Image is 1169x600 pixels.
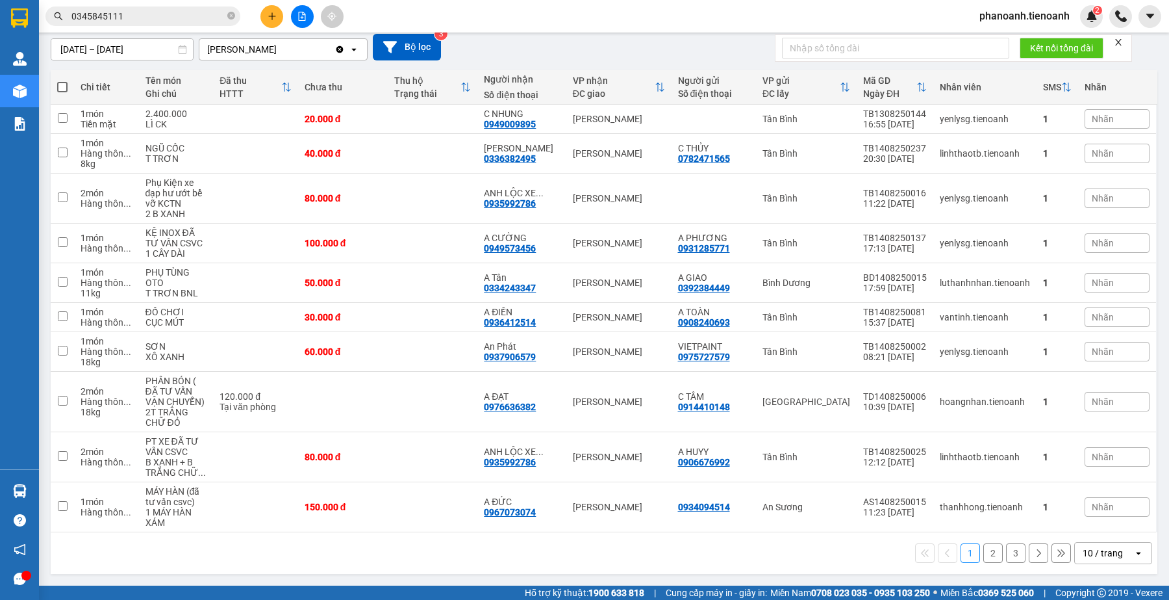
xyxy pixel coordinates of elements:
[305,148,381,159] div: 40.000 đ
[388,70,477,105] th: Toggle SortBy
[1092,193,1114,203] span: Nhãn
[145,228,207,248] div: KỆ INOX ĐÃ TƯ VẤN CSVC
[762,88,840,99] div: ĐC lấy
[588,588,644,598] strong: 1900 633 818
[1043,312,1072,322] div: 1
[484,233,559,243] div: A CƯỜNG
[305,502,381,512] div: 150.000 đ
[81,82,132,92] div: Chi tiết
[305,82,381,92] div: Chưa thu
[940,312,1030,322] div: vantinh.tienoanh
[1006,543,1025,563] button: 3
[81,119,132,129] div: Tiền mặt
[573,346,665,357] div: [PERSON_NAME]
[536,447,544,457] span: ...
[145,307,207,317] div: ĐỒ CHƠI
[145,341,207,352] div: SƠN
[123,457,131,467] span: ...
[394,75,460,86] div: Thu hộ
[484,507,536,517] div: 0967073074
[1092,312,1114,322] span: Nhãn
[394,88,460,99] div: Trạng thái
[933,590,937,595] span: ⚪️
[1043,148,1072,159] div: 1
[762,75,840,86] div: VP gửi
[81,497,132,507] div: 1 món
[1092,452,1114,462] span: Nhãn
[81,386,132,397] div: 2 món
[81,357,132,367] div: 18 kg
[484,317,536,328] div: 0936412514
[227,10,235,23] span: close-circle
[145,88,207,99] div: Ghi chú
[81,346,132,357] div: Hàng thông thường
[11,8,28,28] img: logo-vxr
[940,452,1030,462] div: linhthaotb.tienoanh
[762,148,850,159] div: Tân Bình
[14,573,26,585] span: message
[145,177,207,209] div: Phụ Kiện xe đạp hư ướt bể vỡ KCTN
[573,452,665,462] div: [PERSON_NAME]
[678,88,749,99] div: Số điện thoại
[198,467,206,478] span: ...
[484,143,559,153] div: C VÂN
[863,233,927,243] div: TB1408250137
[940,193,1030,203] div: yenlysg.tienoanh
[305,114,381,124] div: 20.000 đ
[940,82,1030,92] div: Nhân viên
[678,307,749,317] div: A TOÀN
[863,391,927,402] div: TD1408250006
[1020,38,1103,59] button: Kết nối tổng đài
[13,117,27,131] img: solution-icon
[484,447,559,457] div: ANH LỘC XE ĐẠP
[1043,452,1072,462] div: 1
[762,238,850,248] div: Tân Bình
[573,278,665,288] div: [PERSON_NAME]
[484,341,559,352] div: An Phát
[762,452,850,462] div: Tân Bình
[81,397,132,407] div: Hàng thông thường
[305,346,381,357] div: 60.000 đ
[81,317,132,328] div: Hàng thông thường
[145,248,207,259] div: 1 CÂY DÀI
[573,502,665,512] div: [PERSON_NAME]
[566,70,672,105] th: Toggle SortBy
[1083,547,1123,560] div: 10 / trang
[863,198,927,209] div: 11:22 [DATE]
[220,402,291,412] div: Tại văn phòng
[297,12,307,21] span: file-add
[123,198,131,209] span: ...
[123,148,131,159] span: ...
[220,75,281,86] div: Đã thu
[145,486,207,507] div: MÁY HÀN (đã tư vấn csvc)
[260,5,283,28] button: plus
[678,75,749,86] div: Người gửi
[863,188,927,198] div: TB1408250016
[145,436,207,457] div: PT XE ĐÃ TƯ VẤN CSVC
[81,407,132,417] div: 18 kg
[81,336,132,346] div: 1 món
[1043,193,1072,203] div: 1
[961,543,980,563] button: 1
[145,352,207,362] div: XÔ XANH
[220,88,281,99] div: HTTT
[678,153,730,164] div: 0782471565
[863,88,916,99] div: Ngày ĐH
[1085,82,1150,92] div: Nhãn
[334,44,345,55] svg: Clear value
[81,243,132,254] div: Hàng thông thường
[863,447,927,457] div: TB1408250025
[940,278,1030,288] div: luthanhnhan.tienoanh
[1092,502,1114,512] span: Nhãn
[1037,70,1078,105] th: Toggle SortBy
[484,352,536,362] div: 0937906579
[305,452,381,462] div: 80.000 đ
[770,586,930,600] span: Miền Nam
[123,278,131,288] span: ...
[1043,502,1072,512] div: 1
[863,109,927,119] div: TB1308250144
[484,90,559,100] div: Số điện thoại
[81,447,132,457] div: 2 món
[484,74,559,85] div: Người nhận
[1030,41,1093,55] span: Kết nối tổng đài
